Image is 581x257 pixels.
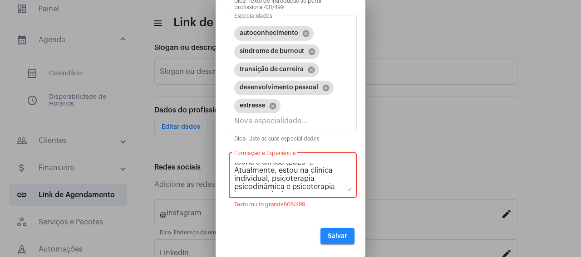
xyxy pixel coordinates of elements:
span: 431/499 [264,5,284,10]
mat-icon: cancel [308,48,316,56]
mat-error: Texto muito grande [234,202,351,208]
mat-chip: estresse [234,99,281,113]
mat-icon: cancel [302,29,310,38]
mat-chip: síndrome de burnout [234,44,320,59]
mat-icon: cancel [322,84,330,92]
span: Salvar [328,233,347,239]
mat-icon: cancel [307,66,315,74]
mat-icon: cancel [269,102,277,110]
input: Nova especialidade... [234,117,351,125]
span: 606/499 [284,202,305,207]
mat-hint: Dica: Liste as suas especialidades [234,136,320,142]
button: Salvar [320,228,355,244]
mat-chip: desenvolvimento pessoal [234,81,334,95]
mat-chip-list: seleção de especialidades [234,24,351,127]
mat-chip: autoconhecimento [234,26,314,41]
mat-chip: transição de carreira [234,63,319,77]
